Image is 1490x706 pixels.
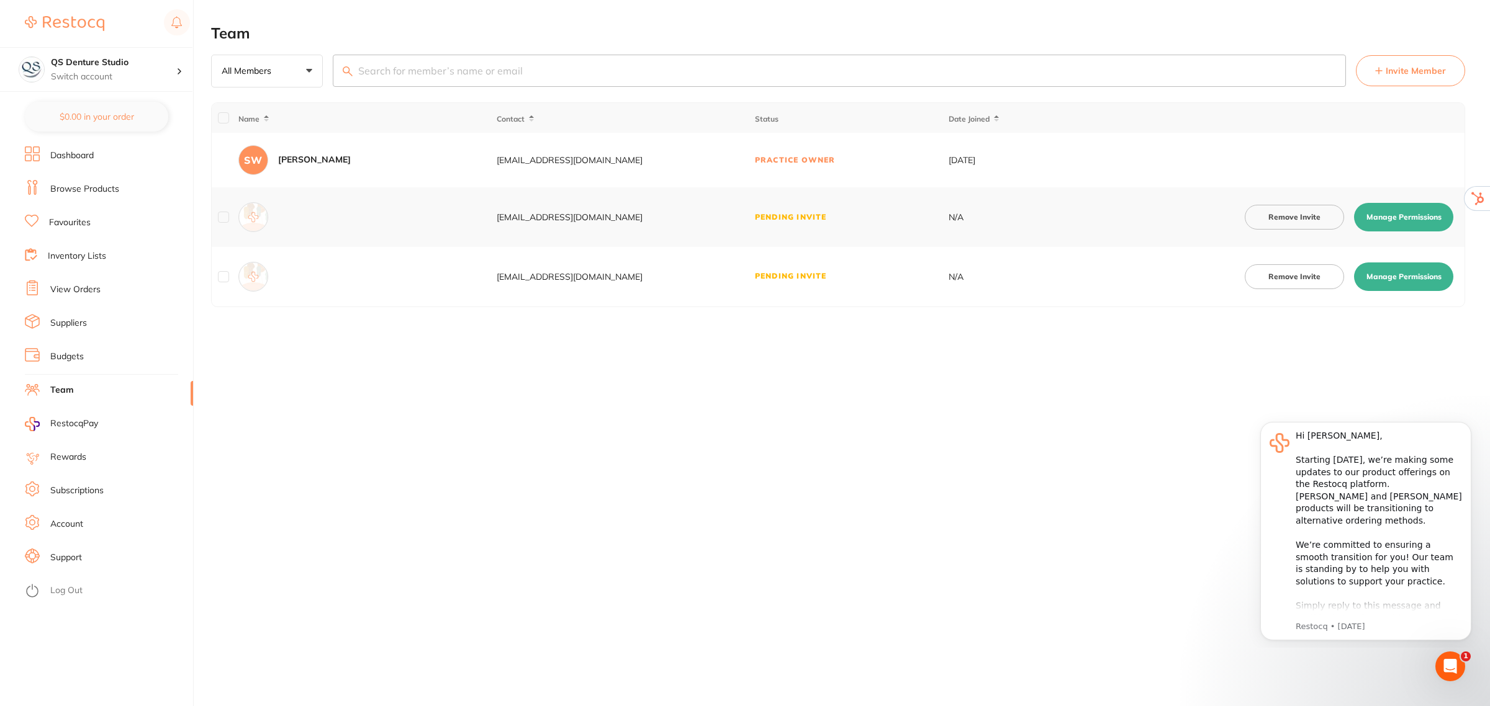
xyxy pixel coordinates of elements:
[278,154,351,166] div: [PERSON_NAME]
[50,150,94,162] a: Dashboard
[1461,651,1471,661] span: 1
[50,384,74,396] a: Team
[1354,262,1453,291] button: Manage Permissions
[50,351,84,363] a: Budgets
[50,284,101,296] a: View Orders
[238,145,268,175] div: SW
[19,57,44,82] img: QS Denture Studio
[54,20,220,311] div: Hi [PERSON_NAME], ​ Starting [DATE], we’re making some updates to our product offerings on the Re...
[497,272,754,282] div: [EMAIL_ADDRESS][DOMAIN_NAME]
[54,211,220,222] p: Message from Restocq, sent 1d ago
[333,55,1346,87] input: Search for member’s name or email
[51,71,176,83] p: Switch account
[25,417,40,431] img: RestocqPay
[1242,410,1490,648] iframe: Intercom notifications message
[1245,205,1344,230] button: Remove Invite
[497,114,525,123] span: Contact
[949,114,990,123] span: Date Joined
[50,451,86,463] a: Rewards
[497,155,754,165] div: [EMAIL_ADDRESS][DOMAIN_NAME]
[25,581,189,601] button: Log Out
[25,102,168,132] button: $0.00 in your order
[1245,264,1344,289] button: Remove Invite
[211,55,323,88] button: All Members
[50,183,119,195] a: Browse Products
[238,114,260,123] span: Name
[51,56,176,69] h4: QS Denture Studio
[222,65,276,76] p: All Members
[755,114,779,123] span: Status
[25,16,104,31] img: Restocq Logo
[754,247,948,306] td: Pending Invite
[50,418,98,430] span: RestocqPay
[50,518,83,530] a: Account
[50,485,104,497] a: Subscriptions
[25,417,98,431] a: RestocqPay
[48,250,106,262] a: Inventory Lists
[1356,55,1465,86] button: Invite Member
[948,247,1077,306] td: N/A
[1386,65,1446,77] span: Invite Member
[497,212,754,222] div: [EMAIL_ADDRESS][DOMAIN_NAME]
[50,552,82,564] a: Support
[754,133,948,187] td: Practice Owner
[25,9,104,38] a: Restocq Logo
[948,187,1077,247] td: N/A
[211,25,1465,42] h2: Team
[50,584,83,597] a: Log Out
[1354,203,1453,231] button: Manage Permissions
[50,317,87,329] a: Suppliers
[49,217,91,229] a: Favourites
[1435,651,1465,681] iframe: Intercom live chat
[948,133,1077,187] td: [DATE]
[754,187,948,247] td: Pending Invite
